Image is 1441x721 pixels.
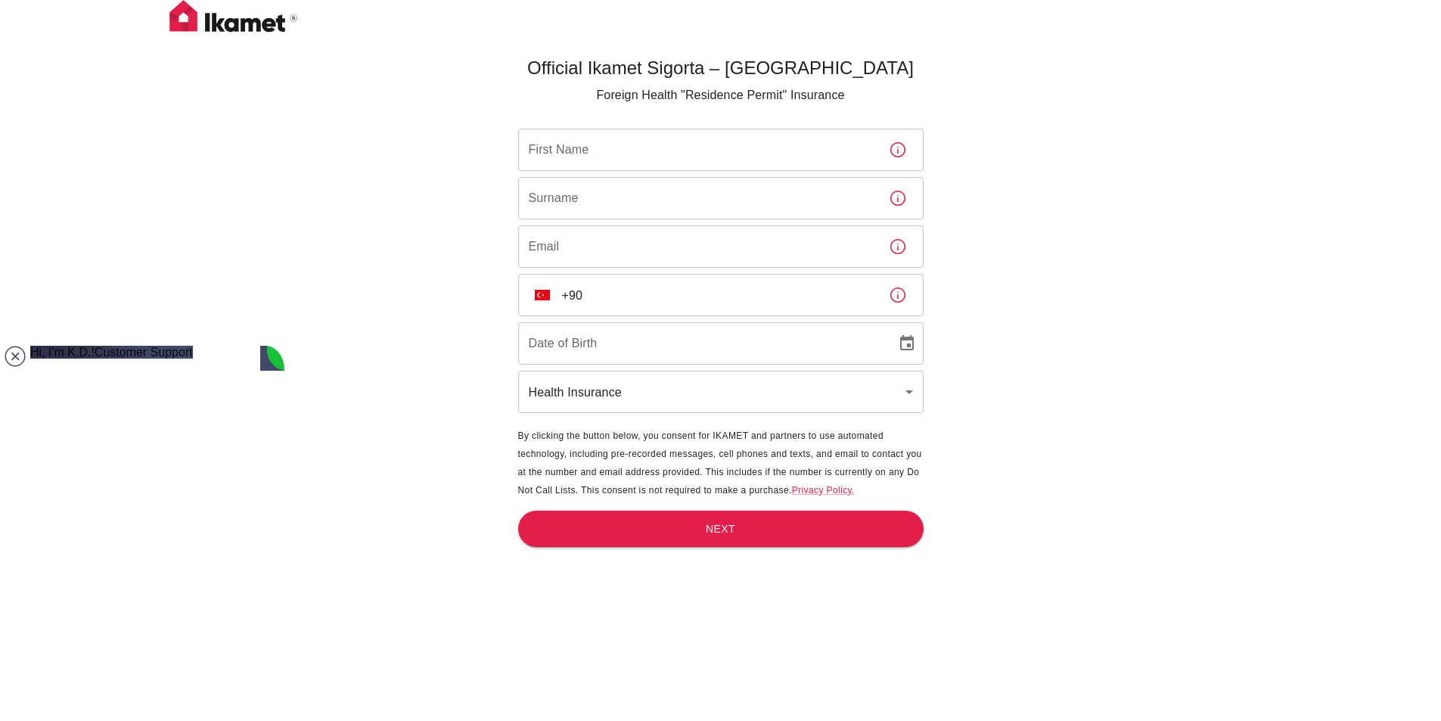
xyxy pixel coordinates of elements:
button: Next [518,511,924,548]
button: Choose date [892,328,922,359]
span: By clicking the button below, you consent for IKAMET and partners to use automated technology, in... [518,430,922,496]
div: Health Insurance [518,371,924,413]
input: DD/MM/YYYY [518,322,886,365]
a: Privacy Policy. [792,485,855,496]
img: unknown [535,290,550,300]
p: Foreign Health "Residence Permit" Insurance [518,86,924,104]
button: Select country [529,281,556,309]
h5: Official Ikamet Sigorta – [GEOGRAPHIC_DATA] [518,56,924,80]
